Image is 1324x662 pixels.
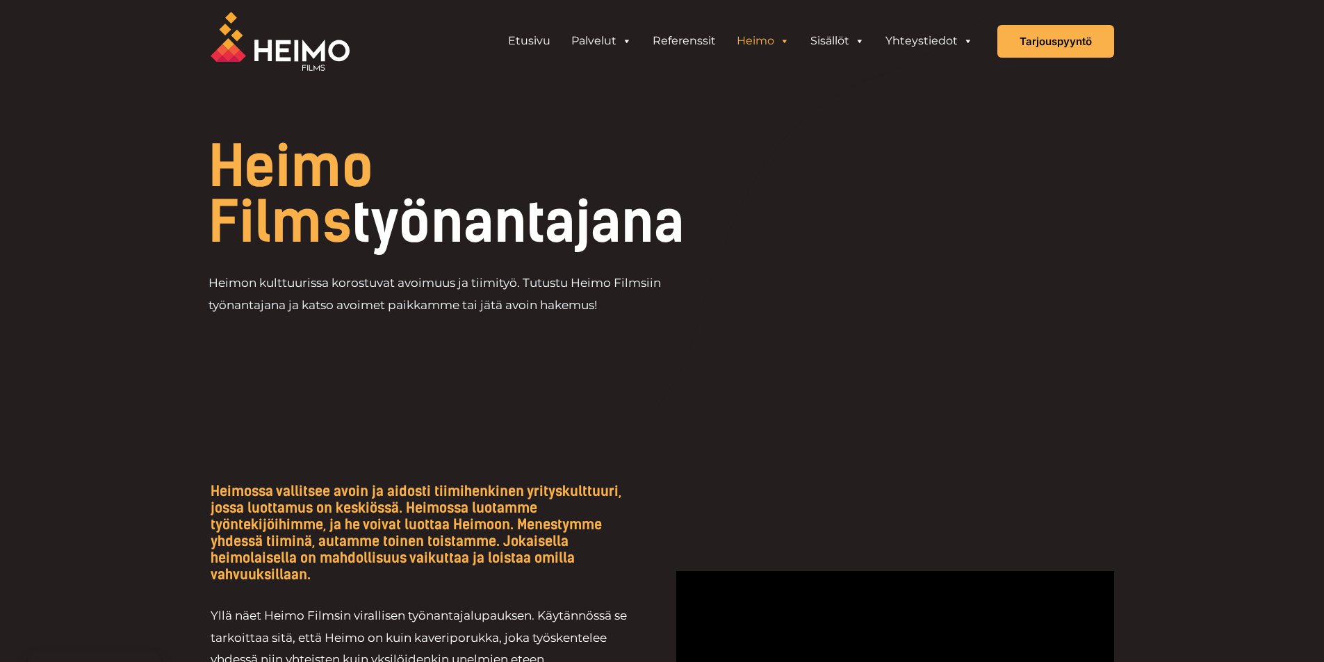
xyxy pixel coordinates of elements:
[209,133,373,256] span: Heimo Films
[561,27,642,55] a: Palvelut
[491,27,990,55] aside: Header Widget 1
[498,27,561,55] a: Etusivu
[800,27,875,55] a: Sisällöt
[209,272,662,316] p: Heimon kulttuurissa korostuvat avoimuus ja tiimityö. Tutustu Heimo Filmsiin työnantajana ja katso...
[726,27,800,55] a: Heimo
[211,483,648,583] h5: Heimossa vallitsee avoin ja aidosti tiimihenkinen yrityskulttuuri, jossa luottamus on keskiössä. ...
[209,139,757,250] h1: työnantajana
[211,12,350,71] img: Heimo Filmsin logo
[875,27,983,55] a: Yhteystiedot
[997,25,1114,58] a: Tarjouspyyntö
[642,27,726,55] a: Referenssit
